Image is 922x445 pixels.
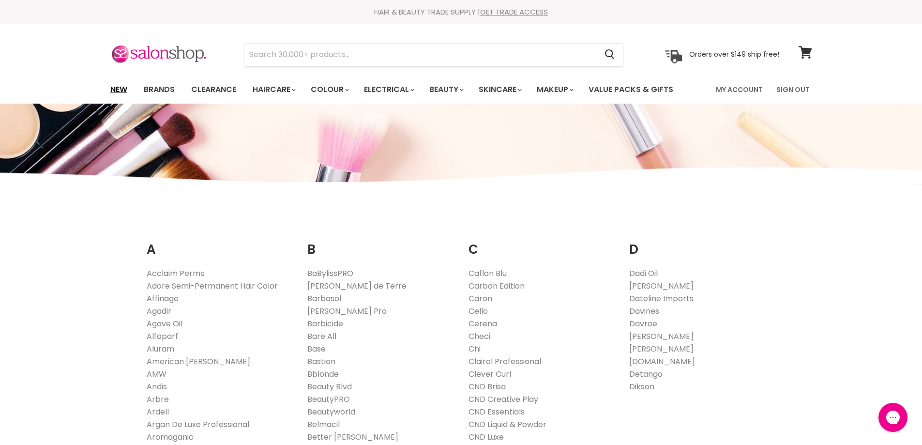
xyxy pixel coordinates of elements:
[147,368,166,380] a: AMW
[629,227,776,260] h2: D
[629,343,694,354] a: [PERSON_NAME]
[147,381,167,392] a: Andis
[469,419,546,430] a: CND Liquid & Powder
[245,79,302,100] a: Haircare
[307,368,339,380] a: Bblonde
[147,406,169,417] a: Ardell
[597,44,623,66] button: Search
[98,7,824,17] div: HAIR & BEAUTY TRADE SUPPLY |
[629,280,694,292] a: [PERSON_NAME]
[469,227,615,260] h2: C
[103,79,135,100] a: New
[147,419,249,430] a: Argan De Luxe Professional
[629,368,663,380] a: Detango
[103,76,695,104] ul: Main menu
[629,306,659,317] a: Davines
[629,331,694,342] a: [PERSON_NAME]
[469,306,488,317] a: Cello
[629,381,654,392] a: Dikson
[307,306,387,317] a: [PERSON_NAME] Pro
[307,419,340,430] a: Belmacil
[147,280,278,292] a: Adore Semi-Permanent Hair Color
[147,394,169,405] a: Arbre
[469,331,490,342] a: Checi
[307,293,341,304] a: Barbasol
[147,268,204,279] a: Acclaim Perms
[307,331,336,342] a: Bare All
[307,268,353,279] a: BaBylissPRO
[244,43,623,66] form: Product
[629,268,658,279] a: Dadi Oil
[147,343,174,354] a: Aluram
[874,399,912,435] iframe: Gorgias live chat messenger
[357,79,420,100] a: Electrical
[244,44,597,66] input: Search
[469,280,525,292] a: Carbon Edition
[147,318,182,329] a: Agave Oil
[422,79,469,100] a: Beauty
[136,79,182,100] a: Brands
[469,356,541,367] a: Clairol Professional
[469,406,525,417] a: CND Essentials
[629,318,657,329] a: Davroe
[480,7,548,17] a: GET TRADE ACCESS
[689,50,779,59] p: Orders over $149 ship free!
[307,343,326,354] a: Base
[771,79,816,100] a: Sign Out
[307,406,355,417] a: Beautyworld
[469,293,492,304] a: Caron
[147,227,293,260] h2: A
[147,431,194,443] a: Aromaganic
[469,394,538,405] a: CND Creative Play
[303,79,355,100] a: Colour
[307,431,398,443] a: Better [PERSON_NAME]
[147,356,250,367] a: American [PERSON_NAME]
[307,394,350,405] a: BeautyPRO
[469,343,481,354] a: Chi
[471,79,528,100] a: Skincare
[629,293,694,304] a: Dateline Imports
[469,368,511,380] a: Clever Curl
[307,227,454,260] h2: B
[529,79,579,100] a: Makeup
[469,431,504,443] a: CND Luxe
[629,356,695,367] a: [DOMAIN_NAME]
[469,381,506,392] a: CND Brisa
[147,306,171,317] a: Agadir
[147,293,179,304] a: Affinage
[469,268,507,279] a: Caflon Blu
[147,331,178,342] a: Alfaparf
[581,79,680,100] a: Value Packs & Gifts
[307,381,352,392] a: Beauty Blvd
[710,79,769,100] a: My Account
[98,76,824,104] nav: Main
[307,318,343,329] a: Barbicide
[184,79,243,100] a: Clearance
[307,280,407,292] a: [PERSON_NAME] de Terre
[307,356,335,367] a: Bastion
[469,318,497,329] a: Cerena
